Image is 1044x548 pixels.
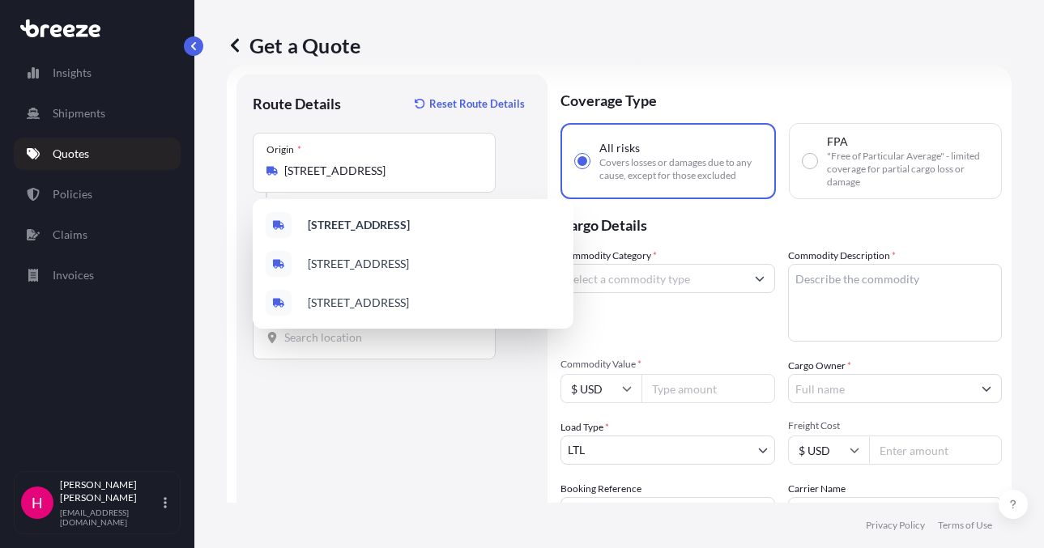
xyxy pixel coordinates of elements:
button: LTL [560,435,775,465]
a: Claims [14,219,181,251]
span: [STREET_ADDRESS] [308,295,409,311]
span: LTL [568,442,585,458]
p: Policies [53,186,92,202]
label: Carrier Name [788,481,846,497]
input: All risksCovers losses or damages due to any cause, except for those excluded [575,154,590,168]
div: Origin [266,143,301,156]
input: FPA"Free of Particular Average" - limited coverage for partial cargo loss or damage [803,154,817,168]
p: Invoices [53,267,94,283]
button: Reset Route Details [407,91,531,117]
p: [PERSON_NAME] [PERSON_NAME] [60,478,160,504]
label: Booking Reference [560,481,641,497]
p: Coverage Type [560,74,1002,123]
p: Reset Route Details [429,96,525,112]
span: Covers losses or damages due to any cause, except for those excluded [599,156,761,182]
p: Quotes [53,146,89,162]
span: FPA [827,134,848,150]
p: [EMAIL_ADDRESS][DOMAIN_NAME] [60,508,160,527]
input: Origin [284,163,475,179]
span: Freight Cost [788,419,1003,432]
p: Cargo Details [560,199,1002,248]
span: All risks [599,140,640,156]
a: Shipments [14,97,181,130]
a: Quotes [14,138,181,170]
input: Enter amount [869,435,1003,465]
a: Invoices [14,259,181,291]
a: Privacy Policy [866,519,925,532]
b: [STREET_ADDRESS] [308,218,410,232]
p: Route Details [253,94,341,113]
p: Insights [53,65,92,81]
p: Shipments [53,105,105,121]
span: H [32,495,43,511]
a: Policies [14,178,181,210]
label: Commodity Description [788,248,896,264]
input: Destination [284,329,475,346]
input: Full name [789,374,973,403]
span: Commodity Value [560,358,775,371]
input: Select a commodity type [561,264,745,293]
input: Enter name [788,497,1003,526]
div: Show suggestions [253,199,573,329]
span: [STREET_ADDRESS] [308,256,409,272]
button: Show suggestions [745,264,774,293]
input: Type amount [641,374,775,403]
label: Commodity Category [560,248,657,264]
p: Claims [53,227,87,243]
a: Insights [14,57,181,89]
span: Load Type [560,419,609,435]
label: Cargo Owner [788,358,851,374]
button: Show suggestions [972,374,1001,403]
span: "Free of Particular Average" - limited coverage for partial cargo loss or damage [827,150,989,189]
input: Your internal reference [560,497,775,526]
p: Get a Quote [227,32,360,58]
a: Terms of Use [938,519,992,532]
